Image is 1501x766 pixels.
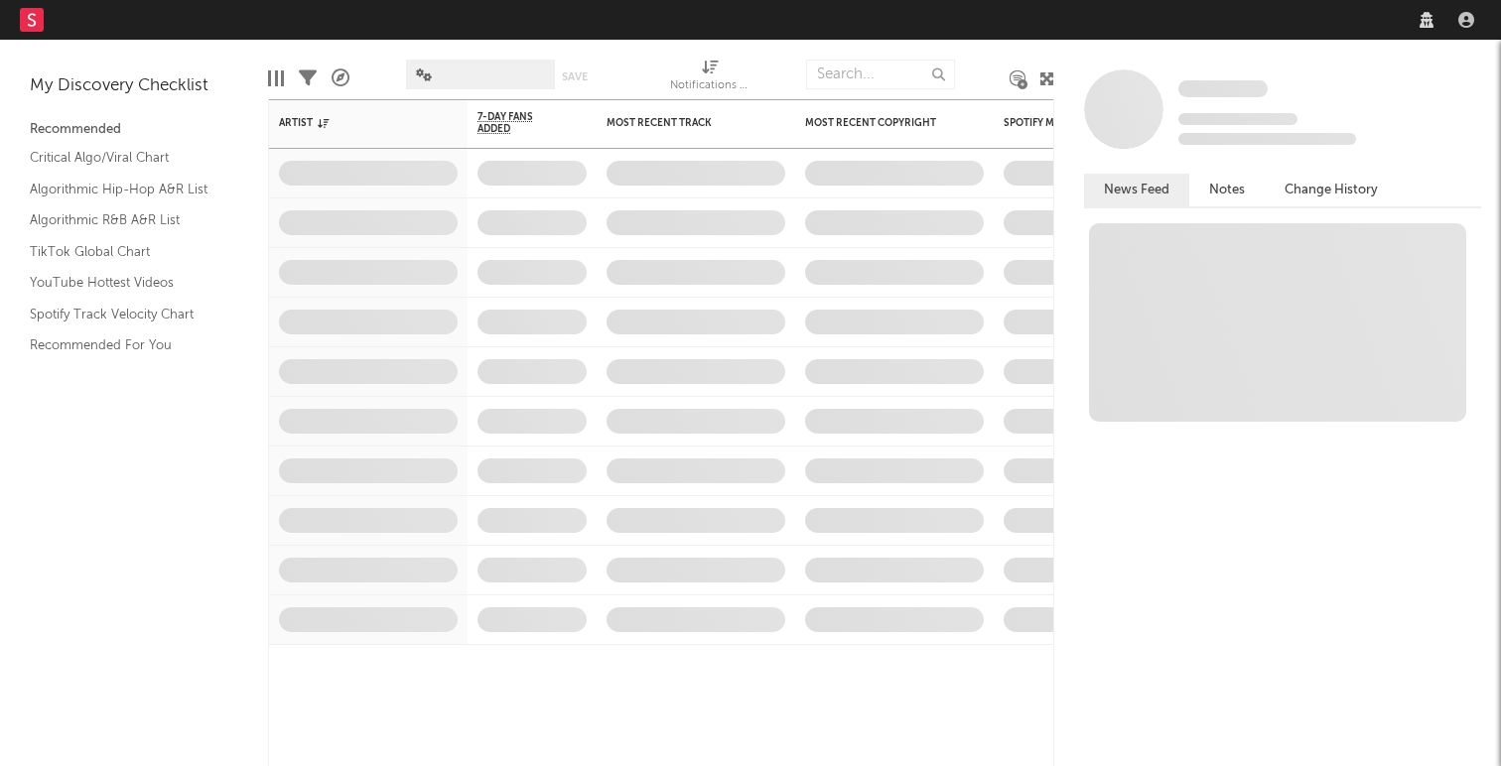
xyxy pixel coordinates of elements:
span: Some Artist [1178,80,1268,97]
button: Change History [1265,174,1398,206]
div: Artist [279,117,428,129]
button: Save [562,71,588,82]
div: Edit Columns [268,50,284,107]
a: YouTube Hottest Videos [30,272,218,294]
div: Most Recent Track [607,117,755,129]
div: Notifications (Artist) [670,50,750,107]
a: Recommended For You [30,334,218,356]
a: Some Artist [1178,79,1268,99]
span: Tracking Since: [DATE] [1178,113,1297,125]
div: Spotify Monthly Listeners [1004,117,1153,129]
div: My Discovery Checklist [30,74,238,98]
button: Notes [1189,174,1265,206]
a: TikTok Global Chart [30,241,218,263]
div: Filters [299,50,317,107]
button: News Feed [1084,174,1189,206]
div: A&R Pipeline [332,50,349,107]
span: 0 fans last week [1178,133,1356,145]
a: Algorithmic Hip-Hop A&R List [30,179,218,200]
input: Search... [806,60,955,89]
div: Most Recent Copyright [805,117,954,129]
div: Recommended [30,118,238,142]
a: Spotify Track Velocity Chart [30,304,218,325]
span: 7-Day Fans Added [478,111,557,135]
div: Notifications (Artist) [670,74,750,98]
a: Critical Algo/Viral Chart [30,147,218,169]
a: Algorithmic R&B A&R List [30,209,218,231]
